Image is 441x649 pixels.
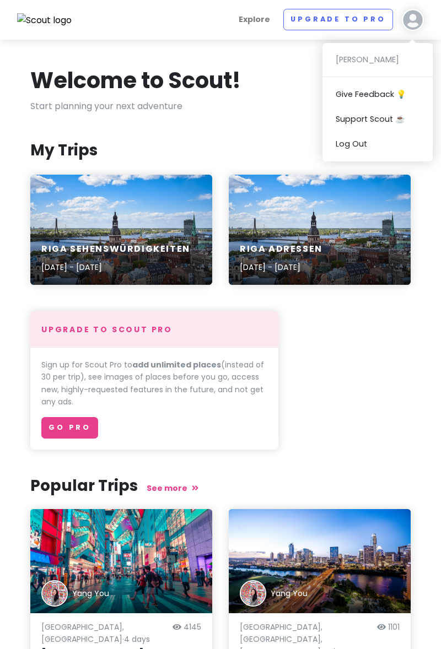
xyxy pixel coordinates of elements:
a: Support Scout ☕️ [322,107,433,132]
img: Trip author [41,580,68,607]
a: Explore [234,9,275,30]
div: Yang You [271,587,308,599]
img: Trip author [240,580,266,607]
h3: Popular Trips [30,476,411,496]
a: Give Feedback 💡 [322,82,433,106]
span: 1101 [388,621,400,632]
a: grey concrete house lotRiga Sehenswürdigkeiten[DATE] - [DATE] [30,175,212,285]
a: grey concrete house lotRiga Adressen[DATE] - [DATE] [229,175,411,285]
p: Start planning your next adventure [30,99,411,113]
h3: My Trips [30,140,98,160]
h1: Welcome to Scout! [30,66,241,95]
img: Scout logo [17,13,72,28]
h6: Riga Sehenswürdigkeiten [41,244,190,255]
a: See more [147,483,198,494]
div: Yang You [72,587,109,599]
p: [DATE] - [DATE] [41,261,190,273]
strong: add unlimited places [132,359,221,370]
h6: Riga Adressen [240,244,322,255]
h4: Upgrade to Scout Pro [41,324,267,334]
p: [DATE] - [DATE] [240,261,322,273]
span: 4145 [184,621,201,632]
p: Sign up for Scout Pro to (instead of 30 per trip), see images of places before you go, access new... [41,359,267,408]
p: [GEOGRAPHIC_DATA], [GEOGRAPHIC_DATA] · 4 days [41,621,168,646]
a: Log Out [322,132,433,156]
a: Upgrade to Pro [283,9,393,30]
a: Go Pro [41,417,98,439]
img: User profile [402,9,424,31]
